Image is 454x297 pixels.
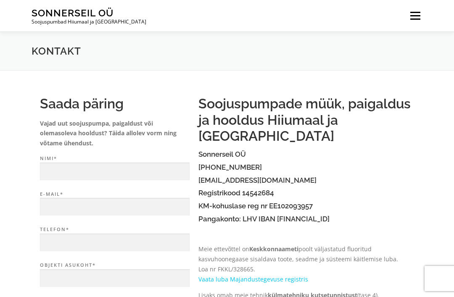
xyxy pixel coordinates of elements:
[32,45,422,58] h1: Kontakt
[40,198,190,216] input: E-mail*
[40,163,190,181] input: Nimi*
[249,245,298,253] strong: Keskkonnaameti
[198,96,414,144] h2: Soojuspumpade müük, paigaldus ja hooldus Hiiumaal ja [GEOGRAPHIC_DATA]
[40,96,190,112] h2: Saada päring
[40,226,190,252] label: Telefon*
[198,202,414,210] h4: KM-kohuslase reg nr EE102093957
[32,7,113,18] a: Sonnerseil OÜ
[40,234,190,252] input: Telefon*
[40,190,190,216] label: E-mail*
[40,269,190,287] input: Objekti asukoht*
[198,163,262,171] a: [PHONE_NUMBER]
[40,261,190,287] label: Objekti asukoht*
[40,119,177,147] strong: Vajad uut soojuspumpa, paigaldust või olemasoleva hooldust? Täida allolev vorm ning võtame ühendust.
[198,275,308,283] a: Vaata luba Majandustegevuse registris
[40,155,190,181] label: Nimi*
[198,215,414,223] h4: Pangakonto: LHV IBAN [FINANCIAL_ID]
[198,176,317,184] a: [EMAIL_ADDRESS][DOMAIN_NAME]
[32,19,146,25] p: Soojuspumbad Hiiumaal ja [GEOGRAPHIC_DATA]
[198,189,414,197] h4: Registrikood 14542684
[198,150,414,158] h4: Sonnerseil OÜ
[198,244,414,284] p: Meie ettevõttel on poolt väljastatud fluoritud kasvuhoonegaase sisaldava toote, seadme ja süsteem...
